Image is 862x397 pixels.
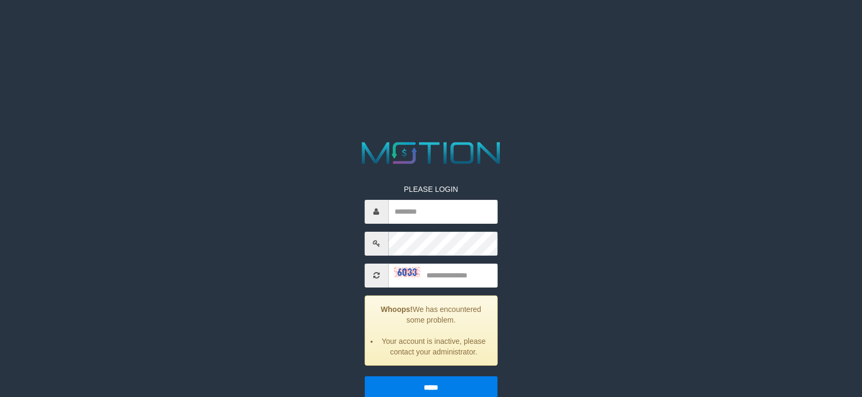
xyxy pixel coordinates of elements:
li: Your account is inactive, please contact your administrator. [378,336,489,357]
img: MOTION_logo.png [356,138,507,168]
img: captcha [394,267,420,277]
p: PLEASE LOGIN [364,184,497,195]
strong: Whoops! [381,305,413,314]
div: We has encountered some problem. [364,295,497,366]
